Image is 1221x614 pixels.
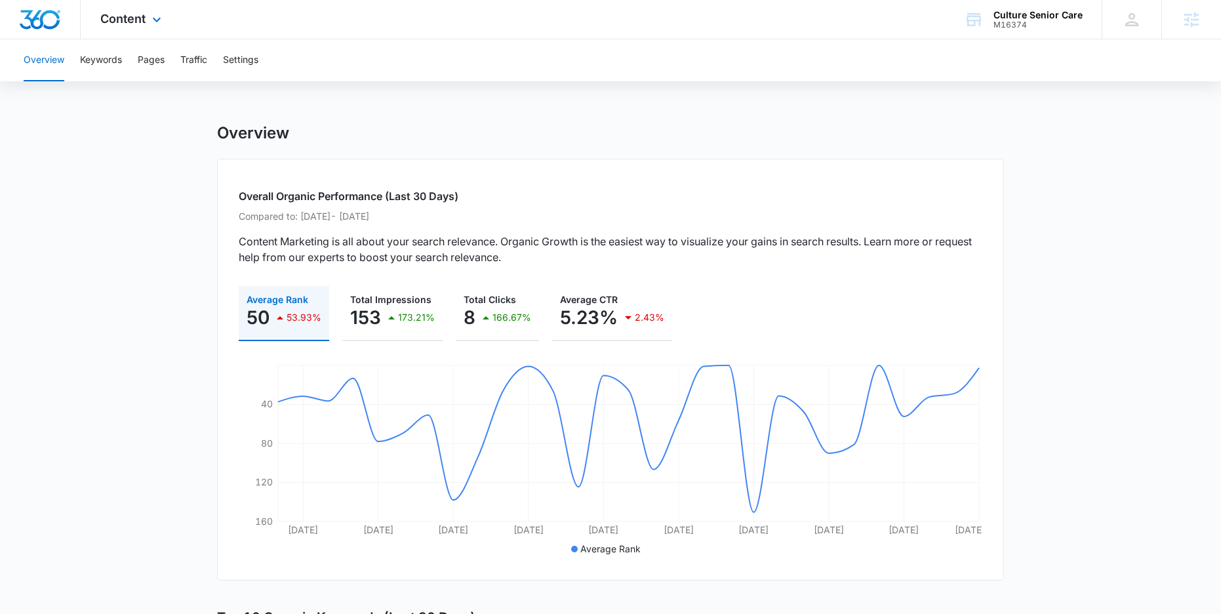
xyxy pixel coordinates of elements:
[398,313,435,322] p: 173.21%
[50,77,117,86] div: Domain Overview
[363,524,393,535] tspan: [DATE]
[100,12,146,26] span: Content
[223,39,258,81] button: Settings
[255,516,273,527] tspan: 160
[217,123,289,143] h1: Overview
[993,10,1083,20] div: account name
[738,524,769,535] tspan: [DATE]
[464,307,475,328] p: 8
[145,77,221,86] div: Keywords by Traffic
[35,76,46,87] img: tab_domain_overview_orange.svg
[80,39,122,81] button: Keywords
[180,39,207,81] button: Traffic
[37,21,64,31] div: v 4.0.25
[492,313,531,322] p: 166.67%
[560,294,618,305] span: Average CTR
[24,39,64,81] button: Overview
[239,234,982,265] p: Content Marketing is all about your search relevance. Organic Growth is the easiest way to visual...
[255,476,273,487] tspan: 120
[635,313,664,322] p: 2.43%
[955,524,985,535] tspan: [DATE]
[464,294,516,305] span: Total Clicks
[34,34,144,45] div: Domain: [DOMAIN_NAME]
[993,20,1083,30] div: account id
[889,524,919,535] tspan: [DATE]
[287,313,321,322] p: 53.93%
[288,524,318,535] tspan: [DATE]
[261,438,273,449] tspan: 80
[247,307,270,328] p: 50
[513,524,544,535] tspan: [DATE]
[239,209,982,223] p: Compared to: [DATE] - [DATE]
[438,524,468,535] tspan: [DATE]
[664,524,694,535] tspan: [DATE]
[350,294,431,305] span: Total Impressions
[350,307,381,328] p: 153
[580,543,641,554] span: Average Rank
[560,307,618,328] p: 5.23%
[814,524,844,535] tspan: [DATE]
[261,398,273,409] tspan: 40
[239,188,982,204] h2: Overall Organic Performance (Last 30 Days)
[130,76,141,87] img: tab_keywords_by_traffic_grey.svg
[21,21,31,31] img: logo_orange.svg
[138,39,165,81] button: Pages
[588,524,618,535] tspan: [DATE]
[247,294,308,305] span: Average Rank
[21,34,31,45] img: website_grey.svg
